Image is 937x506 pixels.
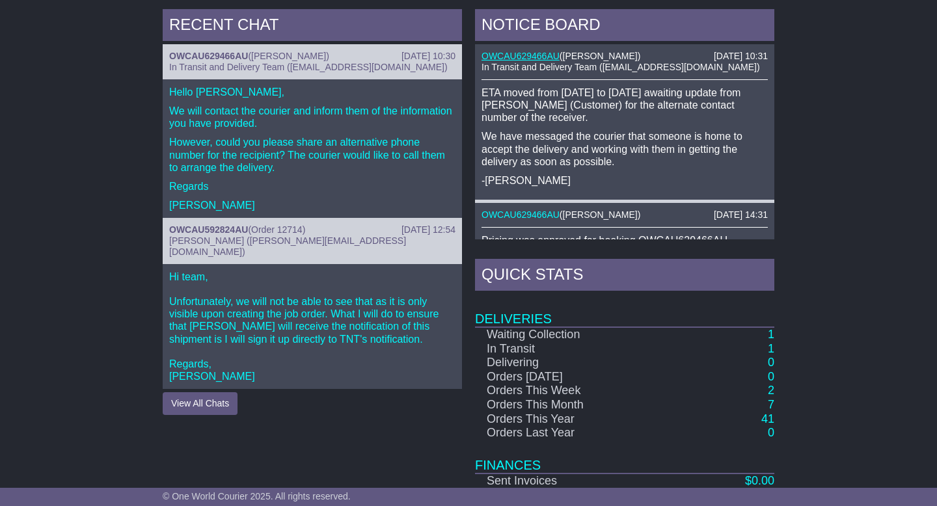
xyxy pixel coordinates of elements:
span: © One World Courier 2025. All rights reserved. [163,491,351,501]
a: OWCAU629466AU [482,51,560,61]
div: [DATE] 10:31 [714,51,768,62]
a: 41 [761,412,774,425]
p: Hi team, Unfortunately, we will not be able to see that as it is only visible upon creating the j... [169,271,455,383]
a: 2 [768,384,774,397]
p: -[PERSON_NAME] [482,174,768,187]
div: [DATE] 14:31 [714,209,768,220]
p: [PERSON_NAME] [169,199,455,211]
td: Orders [DATE] [475,370,664,384]
span: In Transit and Delivery Team ([EMAIL_ADDRESS][DOMAIN_NAME]) [169,62,448,72]
td: Waiting Collection [475,327,664,342]
a: 1 [768,342,774,355]
td: Delivering [475,356,664,370]
a: OWCAU629466AU [482,209,560,220]
td: In Transit [475,342,664,356]
p: ETA moved from [DATE] to [DATE] awaiting update from [PERSON_NAME] (Customer) for the alternate c... [482,87,768,124]
td: Orders This Week [475,384,664,398]
a: 0 [768,356,774,369]
span: [PERSON_NAME] [251,51,326,61]
div: ( ) [169,51,455,62]
span: 0.00 [752,474,774,487]
a: 1 [768,328,774,341]
td: Deliveries [475,294,774,327]
a: $0.00 [745,474,774,487]
a: 0 [768,426,774,439]
span: In Transit and Delivery Team ([EMAIL_ADDRESS][DOMAIN_NAME]) [482,62,760,72]
div: RECENT CHAT [163,9,462,44]
span: [PERSON_NAME] ([PERSON_NAME][EMAIL_ADDRESS][DOMAIN_NAME]) [169,235,406,257]
p: Hello [PERSON_NAME], [169,86,455,98]
div: ( ) [482,209,768,220]
a: 7 [768,398,774,411]
p: Pricing was approved for booking OWCAU629466AU. [482,234,768,246]
span: Order 12714 [251,224,303,235]
td: Finances [475,440,774,473]
td: Orders Last Year [475,426,664,440]
p: Regards [169,180,455,193]
a: OWCAU592824AU [169,224,248,235]
div: ( ) [169,224,455,235]
td: Orders This Year [475,412,664,427]
td: Orders This Month [475,398,664,412]
div: NOTICE BOARD [475,9,774,44]
div: [DATE] 10:30 [401,51,455,62]
div: ( ) [482,51,768,62]
span: [PERSON_NAME] [563,51,638,61]
p: We will contact the courier and inform them of the information you have provided. [169,105,455,129]
span: [PERSON_NAME] [563,209,638,220]
div: Quick Stats [475,259,774,294]
p: We have messaged the courier that someone is home to accept the delivery and working with them in... [482,130,768,168]
a: OWCAU629466AU [169,51,248,61]
a: 0 [768,370,774,383]
button: View All Chats [163,392,238,415]
td: Sent Invoices [475,473,664,488]
p: However, could you please share an alternative phone number for the recipient? The courier would ... [169,136,455,174]
div: [DATE] 12:54 [401,224,455,235]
